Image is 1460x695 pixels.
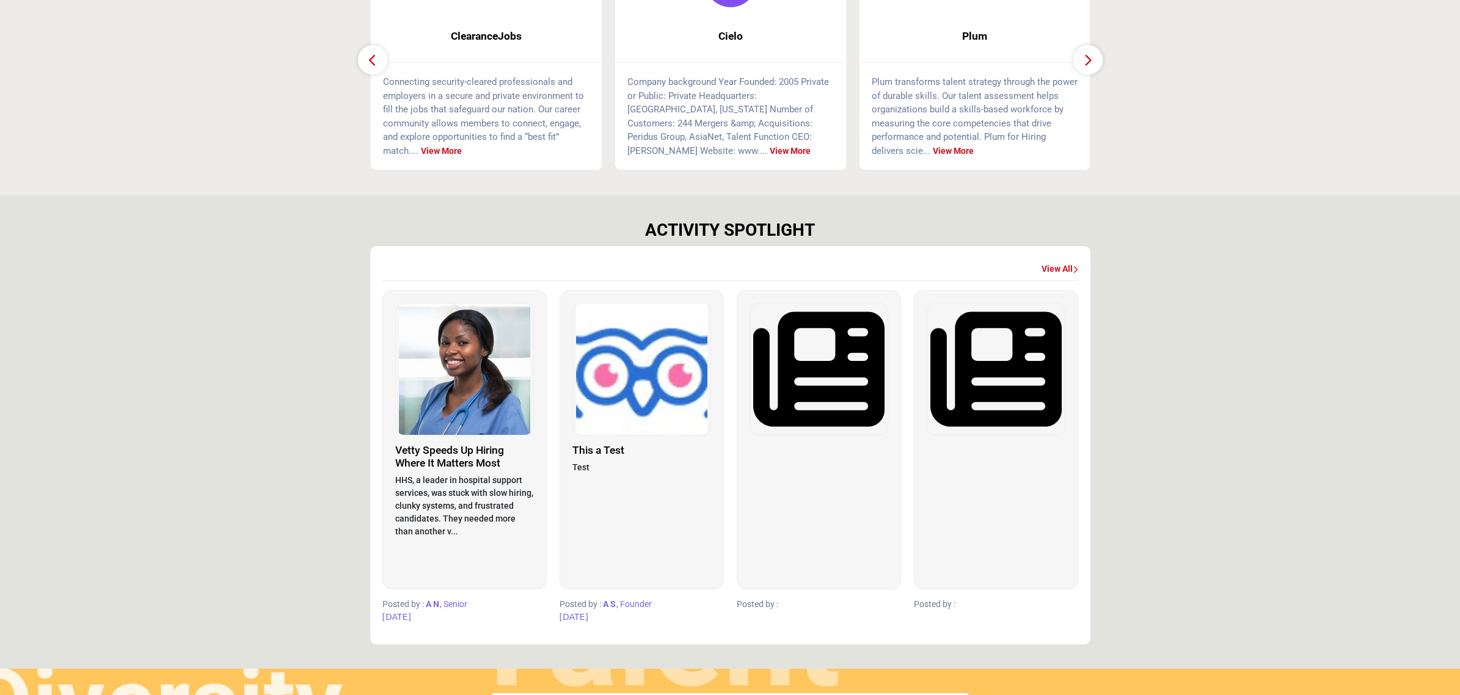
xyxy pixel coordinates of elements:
p: Posted by : [737,598,901,611]
a: View All [1042,263,1078,275]
a: Cielo [615,20,846,53]
p: Test [572,461,711,474]
span: , Senior [440,599,467,609]
a: View More [421,146,462,156]
h2: ACTIVITY SPOTLIGHT [645,220,815,241]
span: [DATE] [382,612,411,622]
span: ... [760,145,767,156]
span: Plum [878,28,1072,44]
b: ClearanceJobs [389,20,583,53]
p: Posted by : [560,598,724,611]
span: [DATE] [560,612,588,622]
p: Posted by : [382,598,547,611]
img: Logo of Vetty, click to view details [396,304,533,435]
h3: This a Test [572,444,711,457]
span: A [603,599,608,609]
a: View More [770,146,811,156]
a: ClearanceJobs [371,20,602,53]
img: Placeholder image, click to view details [927,304,1065,435]
a: View More [933,146,974,156]
span: N [433,599,439,609]
h3: Vetty Speeds Up Hiring Where It Matters Most [395,444,534,470]
span: , Founder [616,599,652,609]
p: Connecting security-cleared professionals and employers in a secure and private environment to fi... [383,75,589,158]
img: Logo of Automation Test Company 20, click to view details [573,304,710,435]
b: Cielo [633,20,828,53]
span: ClearanceJobs [389,28,583,44]
a: Plum [860,20,1090,53]
p: Posted by : [914,598,1078,611]
span: ... [411,145,418,156]
span: A [426,599,431,609]
p: Plum transforms talent strategy through the power of durable skills. Our talent assessment helps ... [872,75,1078,158]
span: ... [923,145,930,156]
p: Company background Year Founded: 2005 Private or Public: Private Headquarters: [GEOGRAPHIC_DATA],... [627,75,834,158]
span: Cielo [633,28,828,44]
img: Placeholder image, click to view details [750,304,888,435]
p: HHS, a leader in hospital support services, was stuck with slow hiring, clunky systems, and frust... [395,474,534,538]
span: S [610,599,616,609]
b: Plum [878,20,1072,53]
